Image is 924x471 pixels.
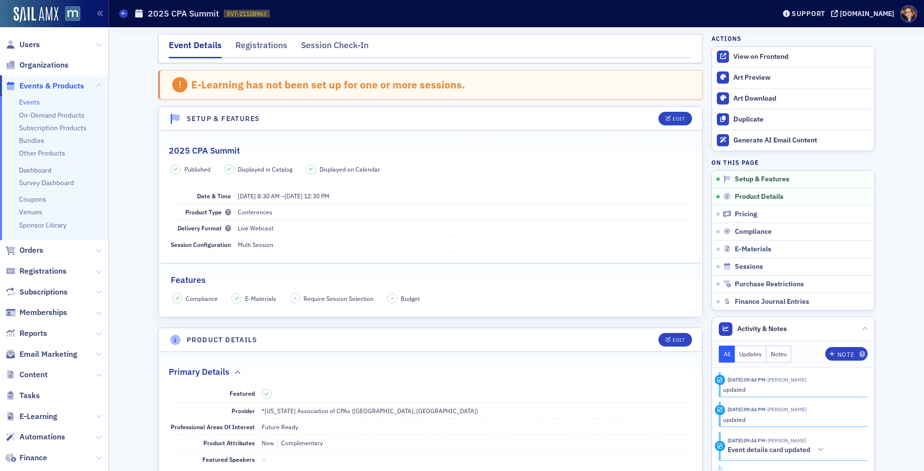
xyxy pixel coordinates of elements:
span: Subscriptions [19,287,68,297]
span: E-Materials [245,294,276,303]
span: Tasks [19,390,40,401]
button: Generate AI Email Content [712,130,874,151]
span: Purchase Restrictions [735,280,804,289]
div: updated [723,385,861,394]
div: Generate AI Email Content [733,136,870,145]
button: Notes [766,346,792,363]
div: New [262,438,274,447]
time: 9/17/2025 09:44 PM [728,437,765,444]
span: Require Session Selection [303,294,373,303]
a: Content [5,369,48,380]
div: Art Preview [733,73,870,82]
button: Edit [658,333,692,347]
time: 9/17/2025 09:44 PM [728,376,765,383]
time: 9/17/2025 09:44 PM [728,406,765,413]
a: Venues [19,208,42,216]
h4: Setup & Features [187,114,260,124]
button: [DOMAIN_NAME] [831,10,898,17]
span: EVT-21108963 [227,10,267,18]
div: Registrations [235,39,287,57]
span: Orders [19,245,43,256]
div: Complimentary [277,438,323,447]
span: – [391,295,394,302]
div: Edit [673,337,685,343]
a: Events [19,98,40,106]
a: Email Marketing [5,349,77,360]
div: Support [792,9,825,18]
span: Provider [231,407,255,415]
a: Coupons [19,195,46,204]
a: E-Learning [5,411,57,422]
span: Live Webcast [238,224,273,232]
span: – [294,295,297,302]
span: Finance Journal Entries [735,297,809,306]
div: Art Download [733,94,870,103]
a: Art Download [712,88,874,109]
a: Finance [5,453,47,463]
a: Other Products [19,149,65,157]
span: Compliance [186,294,218,303]
a: Registrations [5,266,67,277]
span: Setup & Features [735,175,789,184]
h2: 2025 CPA Summit [169,144,240,157]
div: Edit [673,116,685,122]
span: Product Details [735,192,783,201]
div: Update [715,375,725,385]
span: E-Materials [735,245,771,254]
span: Activity & Notes [737,324,787,334]
a: Sponsor Library [19,221,67,229]
span: Compliance [735,227,772,236]
a: Dashboard [19,166,52,174]
a: Orders [5,245,43,256]
time: 8:30 AM [257,192,280,200]
button: All [719,346,735,363]
a: Memberships [5,307,67,318]
time: 12:30 PM [304,192,329,200]
span: Events & Products [19,81,84,91]
a: Subscription Products [19,123,87,132]
span: Organizations [19,60,69,70]
span: Pricing [735,210,757,219]
span: Multi Session [238,241,273,248]
div: Event Details [169,39,222,58]
span: Users [19,39,40,50]
h2: Primary Details [169,366,230,378]
a: Bundles [19,136,44,145]
span: Product Type [185,208,231,216]
span: Featured Speakers [202,455,255,463]
div: Future Ready [262,422,298,431]
span: Email Marketing [19,349,77,360]
span: Registrations [19,266,67,277]
div: View on Frontend [733,52,870,61]
a: View Homepage [58,6,80,23]
span: Displayed in Catalog [238,165,292,174]
button: Duplicate [712,109,874,130]
span: [DATE] [284,192,302,200]
div: Activity [715,441,725,451]
span: Published [184,165,211,174]
h2: Features [171,274,206,286]
a: View on Frontend [712,47,874,67]
button: Note [825,347,868,361]
span: Michelle Brown [765,437,806,444]
span: Conferences [238,208,272,216]
h4: Actions [711,34,742,43]
img: SailAMX [14,7,58,22]
span: Memberships [19,307,67,318]
a: Organizations [5,60,69,70]
h1: 2025 CPA Summit [148,8,219,19]
div: [DOMAIN_NAME] [840,9,894,18]
a: Reports [5,328,47,339]
span: Automations [19,432,65,442]
div: Session Check-In [301,39,369,57]
a: Users [5,39,40,50]
div: Duplicate [733,115,870,124]
h5: Event details card updated [728,446,810,454]
span: *[US_STATE] Association of CPAs ([GEOGRAPHIC_DATA], [GEOGRAPHIC_DATA]) [262,407,478,415]
span: Budget [401,294,420,303]
span: Date & Time [197,192,231,200]
div: updated [723,415,861,424]
span: Professional Areas Of Interest [171,423,255,431]
span: Featured [230,389,255,397]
